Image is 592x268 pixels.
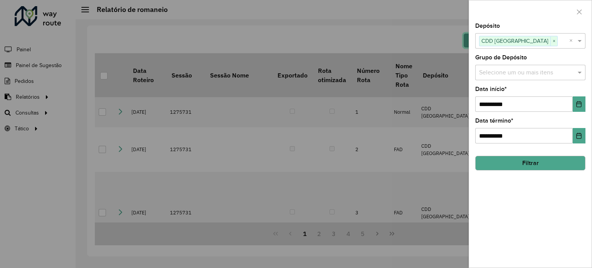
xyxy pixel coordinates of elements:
[475,84,507,94] label: Data início
[550,37,557,46] span: ×
[475,116,513,125] label: Data término
[475,156,585,170] button: Filtrar
[475,53,527,62] label: Grupo de Depósito
[573,96,585,112] button: Choose Date
[573,128,585,143] button: Choose Date
[475,21,500,30] label: Depósito
[479,36,550,46] span: CDD [GEOGRAPHIC_DATA]
[569,36,576,46] span: Clear all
